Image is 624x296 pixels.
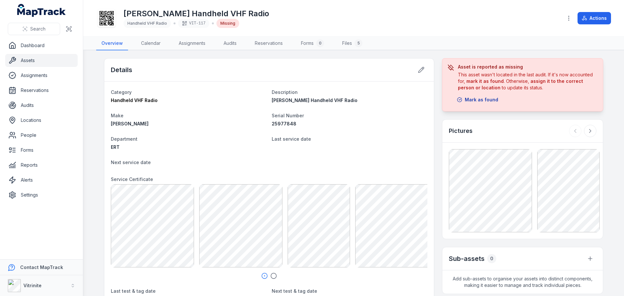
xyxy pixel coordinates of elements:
[127,21,167,26] span: Handheld VHF Radio
[111,121,149,126] span: [PERSON_NAME]
[5,69,78,82] a: Assignments
[5,99,78,112] a: Audits
[272,97,357,103] span: [PERSON_NAME] Handheld VHF Radio
[123,8,269,19] h1: [PERSON_NAME] Handheld VHF Radio
[296,37,329,50] a: Forms0
[20,264,63,270] strong: Contact MapTrack
[5,84,78,97] a: Reservations
[250,37,288,50] a: Reservations
[30,26,45,32] span: Search
[111,160,151,165] span: Next service date
[216,19,239,28] div: Missing
[272,288,317,294] span: Next test & tag date
[487,254,496,263] div: 0
[466,78,504,84] strong: mark it as found
[111,89,132,95] span: Category
[174,37,211,50] a: Assignments
[178,19,209,28] div: VIT-117
[272,136,311,142] span: Last service date
[111,144,120,150] span: ERT
[5,114,78,127] a: Locations
[337,37,368,50] a: Files5
[111,97,158,103] span: Handheld VHF Radio
[458,64,598,70] h3: Asset is reported as missing
[23,283,42,288] strong: Vitrinite
[96,37,128,50] a: Overview
[5,159,78,172] a: Reports
[458,71,598,91] div: This asset wasn't located in the last audit. If it's now accounted for, . Otherwise, to update it...
[442,270,603,294] span: Add sub-assets to organise your assets into distinct components, making it easier to manage and t...
[5,129,78,142] a: People
[316,39,324,47] div: 0
[136,37,166,50] a: Calendar
[5,174,78,187] a: Alerts
[5,54,78,67] a: Assets
[355,39,362,47] div: 5
[5,39,78,52] a: Dashboard
[111,65,132,74] h2: Details
[111,288,156,294] span: Last test & tag date
[578,12,611,24] button: Actions
[453,94,502,106] button: Mark as found
[272,113,304,118] span: Serial Number
[8,23,60,35] button: Search
[111,176,153,182] span: Service Certificate
[218,37,242,50] a: Audits
[111,136,137,142] span: Department
[5,188,78,201] a: Settings
[272,121,296,126] span: 25977848
[17,4,66,17] a: MapTrack
[111,113,123,118] span: Make
[272,89,298,95] span: Description
[449,126,473,135] h3: Pictures
[449,254,485,263] h2: Sub-assets
[5,144,78,157] a: Forms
